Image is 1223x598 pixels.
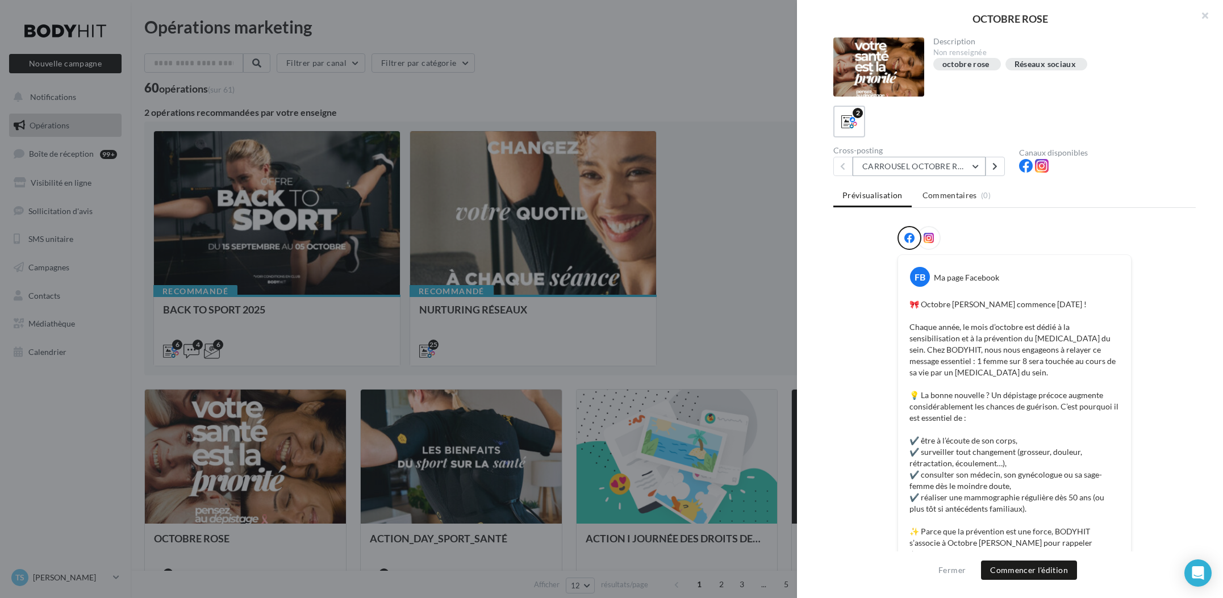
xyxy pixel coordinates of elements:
div: octobre rose [942,60,990,69]
button: Commencer l'édition [981,561,1077,580]
button: Fermer [934,563,970,577]
button: CARROUSEL OCTOBRE ROSE [853,157,986,176]
div: OCTOBRE ROSE [815,14,1205,24]
div: Open Intercom Messenger [1184,559,1212,587]
div: Ma page Facebook [934,272,999,283]
div: Description [933,37,1187,45]
span: Commentaires [923,190,977,201]
div: FB [910,267,930,287]
div: Canaux disponibles [1019,149,1196,157]
div: 2 [853,108,863,118]
div: Non renseignée [933,48,1187,58]
span: (0) [981,191,991,200]
div: Cross-posting [833,147,1010,154]
div: Réseaux sociaux [1015,60,1076,69]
